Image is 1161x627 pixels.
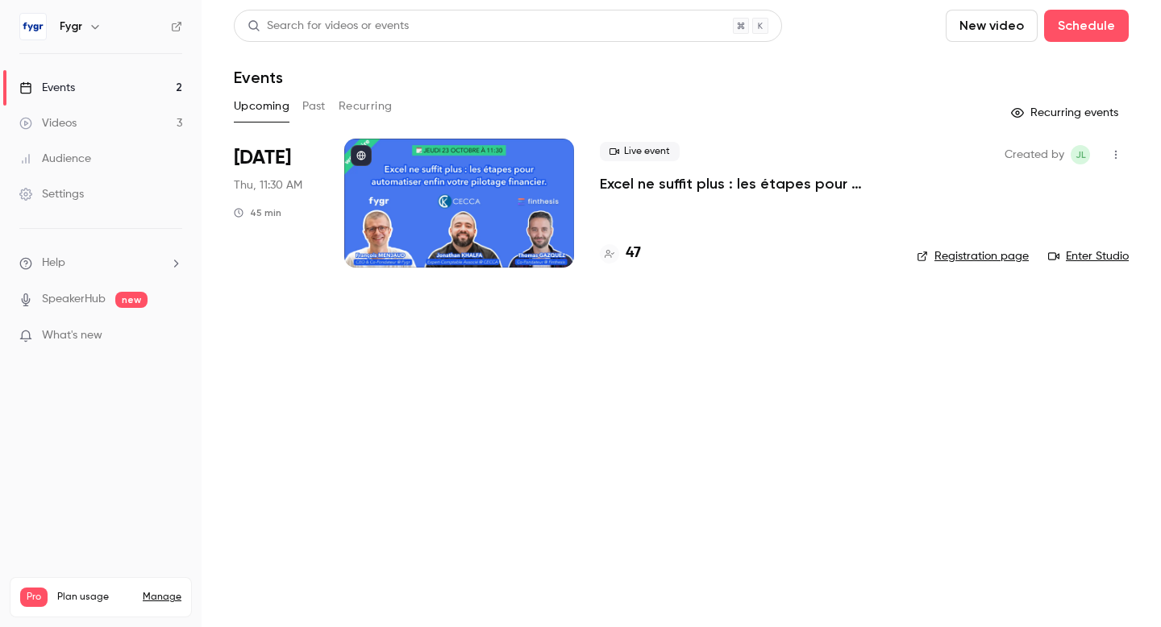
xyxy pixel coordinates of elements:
[600,174,891,193] a: Excel ne suffit plus : les étapes pour automatiser enfin votre pilotage financier.
[626,243,641,264] h4: 47
[143,591,181,604] a: Manage
[1076,145,1086,164] span: Jl
[19,80,75,96] div: Events
[946,10,1038,42] button: New video
[19,151,91,167] div: Audience
[302,93,326,119] button: Past
[600,142,680,161] span: Live event
[234,206,281,219] div: 45 min
[1044,10,1129,42] button: Schedule
[234,145,291,171] span: [DATE]
[42,327,102,344] span: What's new
[234,177,302,193] span: Thu, 11:30 AM
[20,14,46,39] img: Fygr
[234,139,318,268] div: Oct 23 Thu, 11:30 AM (Europe/Paris)
[234,68,283,87] h1: Events
[1004,100,1129,126] button: Recurring events
[42,291,106,308] a: SpeakerHub
[60,19,82,35] h6: Fygr
[19,255,182,272] li: help-dropdown-opener
[19,186,84,202] div: Settings
[917,248,1029,264] a: Registration page
[600,243,641,264] a: 47
[20,588,48,607] span: Pro
[19,115,77,131] div: Videos
[248,18,409,35] div: Search for videos or events
[234,93,289,119] button: Upcoming
[339,93,393,119] button: Recurring
[1005,145,1064,164] span: Created by
[1048,248,1129,264] a: Enter Studio
[1071,145,1090,164] span: Julie le Blanc
[42,255,65,272] span: Help
[57,591,133,604] span: Plan usage
[115,292,148,308] span: new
